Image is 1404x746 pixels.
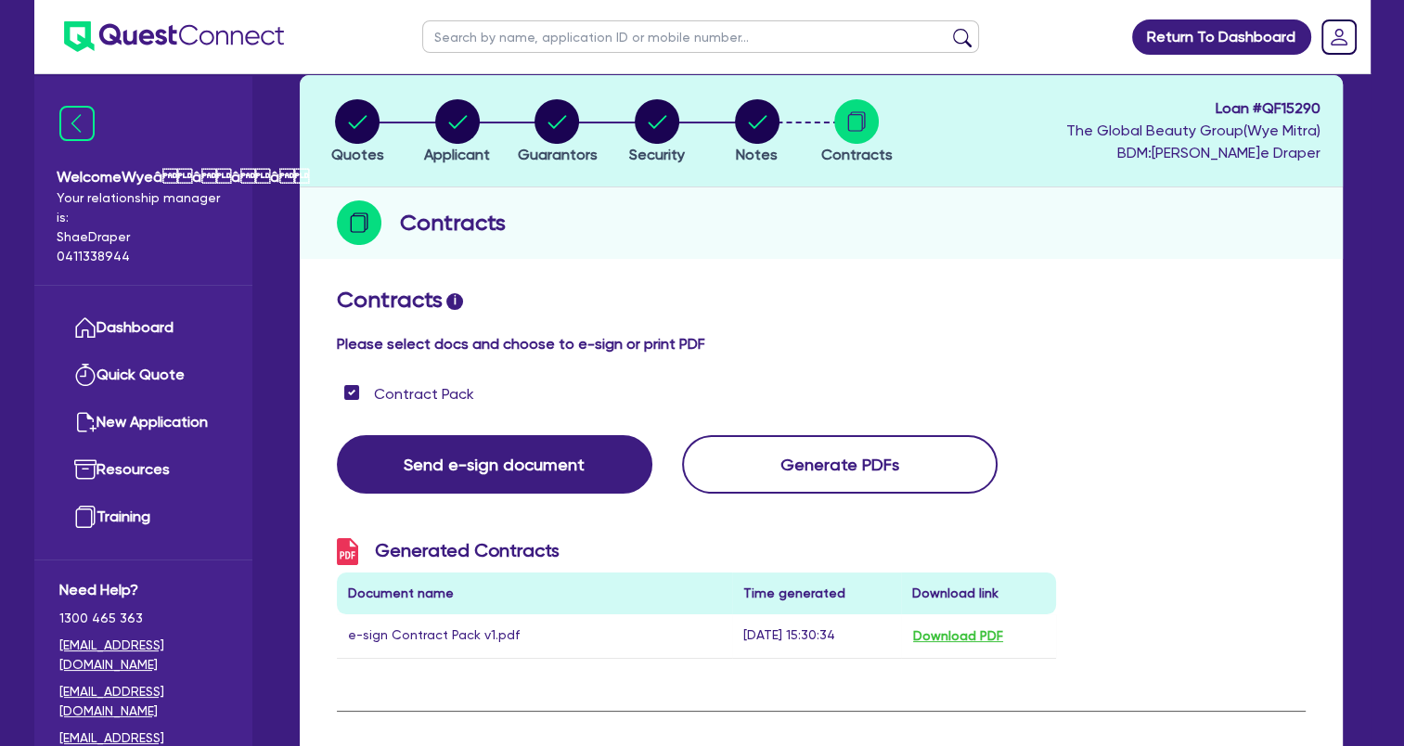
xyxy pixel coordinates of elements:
[330,98,385,167] button: Quotes
[337,435,652,494] button: Send e-sign document
[1132,19,1311,55] a: Return To Dashboard
[912,625,1004,647] button: Download PDF
[337,538,358,565] img: icon-pdf
[74,364,97,386] img: quick-quote
[337,200,381,245] img: step-icon
[74,458,97,481] img: resources
[59,682,227,721] a: [EMAIL_ADDRESS][DOMAIN_NAME]
[337,335,1306,353] h4: Please select docs and choose to e-sign or print PDF
[901,572,1056,614] th: Download link
[337,572,733,614] th: Document name
[732,614,901,659] td: [DATE] 15:30:34
[629,146,685,163] span: Security
[59,579,227,601] span: Need Help?
[1315,13,1363,61] a: Dropdown toggle
[736,146,778,163] span: Notes
[1066,97,1320,120] span: Loan # QF15290
[1066,122,1320,139] span: The Global Beauty Group ( Wye​​​​ Mitra )
[64,21,284,52] img: quest-connect-logo-blue
[732,572,901,614] th: Time generated
[422,20,979,53] input: Search by name, application ID or mobile number...
[57,188,230,266] span: Your relationship manager is: Shae Draper 0411338944
[517,146,597,163] span: Guarantors
[424,146,490,163] span: Applicant
[682,435,998,494] button: Generate PDFs
[821,146,893,163] span: Contracts
[59,446,227,494] a: Resources
[516,98,598,167] button: Guarantors
[820,98,894,167] button: Contracts
[1066,142,1320,164] span: BDM: [PERSON_NAME]e Draper
[331,146,384,163] span: Quotes
[59,352,227,399] a: Quick Quote
[374,383,474,405] label: Contract Pack
[337,287,1306,314] h2: Contracts
[628,98,686,167] button: Security
[59,636,227,675] a: [EMAIL_ADDRESS][DOMAIN_NAME]
[400,206,506,239] h2: Contracts
[423,98,491,167] button: Applicant
[59,494,227,541] a: Training
[734,98,780,167] button: Notes
[337,538,1057,565] h3: Generated Contracts
[59,399,227,446] a: New Application
[74,411,97,433] img: new-application
[74,506,97,528] img: training
[59,304,227,352] a: Dashboard
[59,609,227,628] span: 1300 465 363
[57,166,230,188] span: Welcome Wyeââââ
[337,614,733,659] td: e-sign Contract Pack v1.pdf
[446,293,463,310] span: i
[59,106,95,141] img: icon-menu-close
